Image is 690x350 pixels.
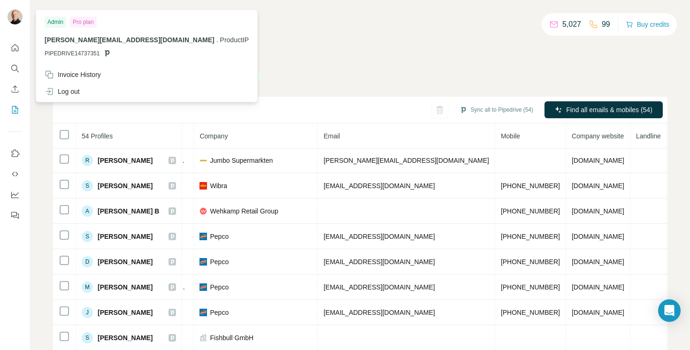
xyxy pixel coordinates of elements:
span: . [216,36,218,44]
span: [DOMAIN_NAME] [572,207,624,215]
div: Invoice History [45,70,101,79]
span: [PHONE_NUMBER] [501,258,560,266]
img: company-logo [199,283,207,291]
img: company-logo [199,157,207,164]
span: [DOMAIN_NAME] [572,283,624,291]
span: Company website [572,132,624,140]
span: Wehkamp Retail Group [210,206,278,216]
span: [PHONE_NUMBER] [501,309,560,316]
span: Pepco [210,282,229,292]
span: [DOMAIN_NAME] [572,309,624,316]
p: 5,027 [562,19,581,30]
button: My lists [8,101,23,118]
span: [PHONE_NUMBER] [501,233,560,240]
span: Pepco [210,308,229,317]
div: Log out [45,87,80,96]
span: [PERSON_NAME] [98,308,153,317]
button: Dashboard [8,186,23,203]
span: Email [323,132,340,140]
span: [PHONE_NUMBER] [501,283,560,291]
span: [EMAIL_ADDRESS][DOMAIN_NAME] [323,283,435,291]
img: company-logo [199,233,207,240]
div: Open Intercom Messenger [658,299,681,322]
button: Quick start [8,39,23,56]
span: Mobile [501,132,520,140]
div: J [82,307,93,318]
div: S [82,180,93,191]
span: [DOMAIN_NAME] [572,258,624,266]
span: Wibra [210,181,227,190]
span: [PERSON_NAME] [98,333,153,342]
p: 99 [602,19,610,30]
img: company-logo [199,258,207,266]
button: Search [8,60,23,77]
span: ProductIP [220,36,249,44]
span: [DOMAIN_NAME] [572,182,624,190]
span: [EMAIL_ADDRESS][DOMAIN_NAME] [323,258,435,266]
div: S [82,332,93,343]
img: Avatar [8,9,23,24]
button: Enrich CSV [8,81,23,98]
span: Pepco [210,232,229,241]
div: M [82,282,93,293]
span: [PERSON_NAME] [98,181,153,190]
span: [PHONE_NUMBER] [501,207,560,215]
span: [PERSON_NAME] [98,257,153,266]
div: D [82,256,93,267]
span: Landline [636,132,661,140]
img: company-logo [199,182,207,190]
span: PIPEDRIVE14737351 [45,49,100,58]
span: [DOMAIN_NAME] [572,157,624,164]
span: Jumbo Supermarkten [210,156,273,165]
span: [PERSON_NAME] B [98,206,159,216]
div: A [82,205,93,217]
button: Sync all to Pipedrive (54) [453,103,540,117]
button: Feedback [8,207,23,224]
span: [EMAIL_ADDRESS][DOMAIN_NAME] [323,233,435,240]
button: Use Surfe on LinkedIn [8,145,23,162]
span: Company [199,132,228,140]
button: Buy credits [626,18,669,31]
span: [PERSON_NAME] [98,282,153,292]
span: [DOMAIN_NAME] [572,233,624,240]
span: [EMAIL_ADDRESS][DOMAIN_NAME] [323,182,435,190]
div: Admin [45,16,66,28]
img: company-logo [199,207,207,215]
div: R [82,155,93,166]
button: Find all emails & mobiles (54) [544,101,663,118]
span: [PERSON_NAME] [98,232,153,241]
span: [PERSON_NAME] [98,156,153,165]
span: [PERSON_NAME][EMAIL_ADDRESS][DOMAIN_NAME] [45,36,215,44]
div: S [82,231,93,242]
span: Pepco [210,257,229,266]
span: [PERSON_NAME][EMAIL_ADDRESS][DOMAIN_NAME] [323,157,489,164]
span: Find all emails & mobiles (54) [566,105,652,114]
button: Use Surfe API [8,166,23,183]
span: Fishbull GmbH [210,333,253,342]
span: 54 Profiles [82,132,113,140]
span: [PHONE_NUMBER] [501,182,560,190]
img: company-logo [199,309,207,316]
div: Pro plan [70,16,97,28]
span: [EMAIL_ADDRESS][DOMAIN_NAME] [323,309,435,316]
